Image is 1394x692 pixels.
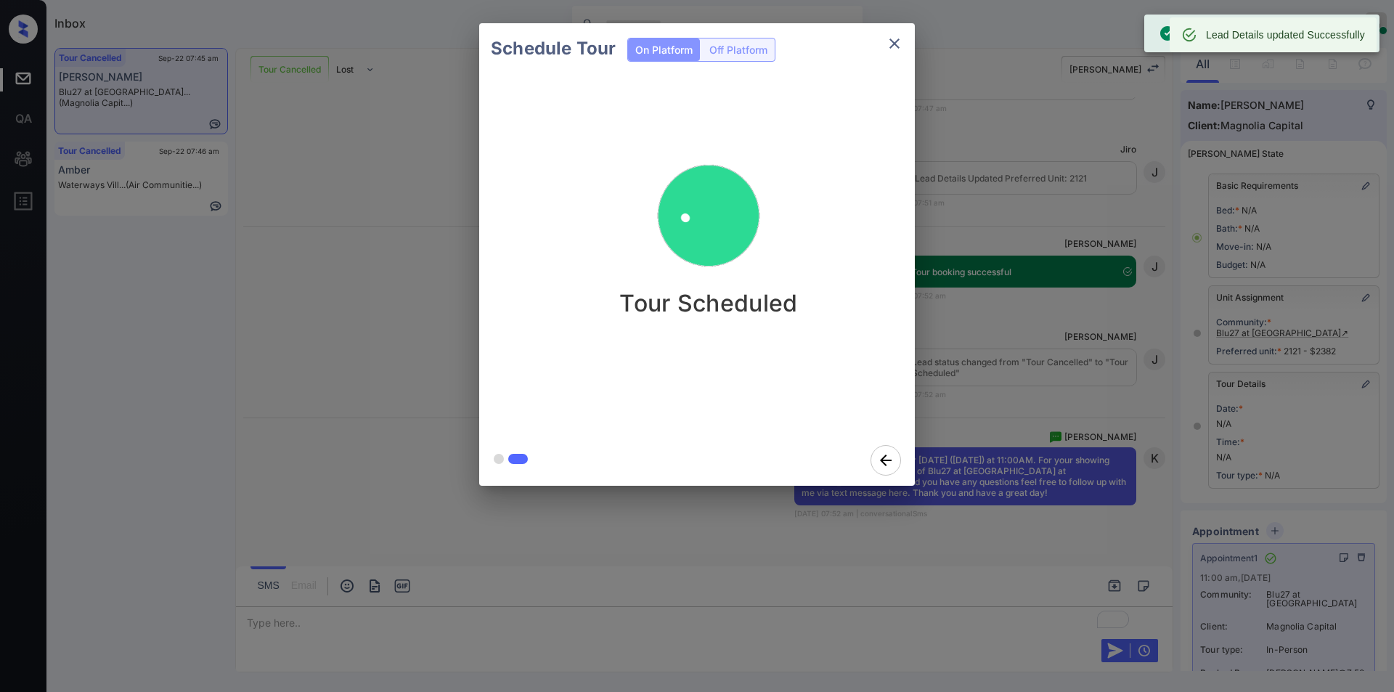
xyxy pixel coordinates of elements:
button: close [880,29,909,58]
div: Tour with knock created successfully [1159,19,1335,48]
img: success.888e7dccd4847a8d9502.gif [636,144,781,289]
div: Lead Details updated Successfully [1206,22,1365,48]
h2: Schedule Tour [479,23,627,74]
p: Tour Scheduled [619,289,797,317]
